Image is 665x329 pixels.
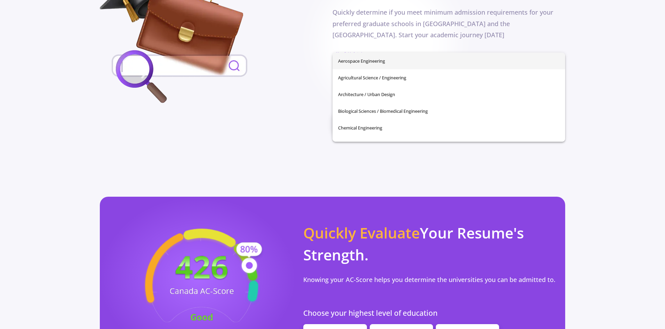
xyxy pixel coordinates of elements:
[338,53,560,69] span: Aerospace Engineering
[338,103,560,119] span: Biological Sciences / Biomedical Engineering
[303,222,557,266] p: Your Resume's Strength.
[303,274,555,285] p: Knowing your AC-Score helps you determine the universities you can be admitted to.
[338,136,560,153] span: Chemistry
[332,8,553,39] span: Quickly determine if you meet minimum admission requirements for your preferred graduate schools ...
[303,308,557,319] p: Choose your highest level of education
[338,119,560,136] span: Chemical Engineering
[303,223,420,243] span: Quickly Evaluate
[338,69,560,86] span: Agricultural Science / Engineering
[338,86,560,103] span: Architecture / Urban Design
